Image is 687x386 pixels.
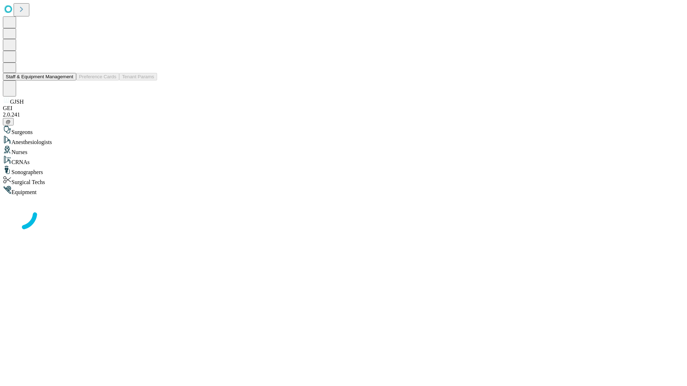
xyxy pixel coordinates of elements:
[6,119,11,124] span: @
[3,165,684,175] div: Sonographers
[3,73,76,80] button: Staff & Equipment Management
[119,73,157,80] button: Tenant Params
[3,125,684,135] div: Surgeons
[76,73,119,80] button: Preference Cards
[3,105,684,112] div: GEI
[10,99,24,105] span: GJSH
[3,112,684,118] div: 2.0.241
[3,155,684,165] div: CRNAs
[3,145,684,155] div: Nurses
[3,118,14,125] button: @
[3,185,684,196] div: Equipment
[3,175,684,185] div: Surgical Techs
[3,135,684,145] div: Anesthesiologists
